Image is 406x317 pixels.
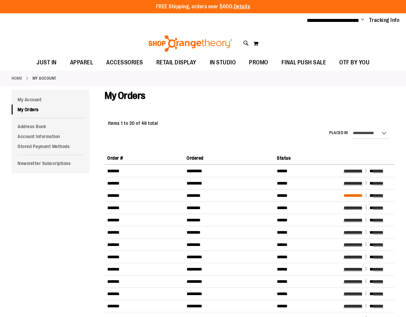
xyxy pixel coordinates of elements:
[184,152,274,164] th: Ordered
[150,55,203,70] a: RETAIL DISPLAY
[12,95,89,105] a: My Account
[361,17,364,24] button: Account menu
[63,55,100,70] a: APPAREL
[156,3,250,11] p: FREE Shipping, orders over $600.
[12,121,89,131] a: Address Book
[329,130,348,136] label: Placed in
[234,4,250,10] a: Details
[105,152,184,164] th: Order #
[12,141,89,151] a: Stored Payment Methods
[147,35,233,52] img: Shop Orangetheory
[282,55,326,70] span: FINAL PUSH SALE
[242,55,275,70] a: PROMO
[105,90,145,101] span: My Orders
[70,55,93,70] span: APPAREL
[12,131,89,141] a: Account Information
[274,152,341,164] th: Status
[156,55,197,70] span: RETAIL DISPLAY
[33,75,56,81] strong: My Account
[275,55,333,70] a: FINAL PUSH SALE
[203,55,243,70] a: IN STUDIO
[339,55,369,70] span: OTF BY YOU
[12,105,89,115] a: My Orders
[249,55,268,70] span: PROMO
[37,55,57,70] span: JUST IN
[106,55,143,70] span: ACCESSORIES
[12,158,89,168] a: Newsletter Subscriptions
[30,55,63,70] a: JUST IN
[210,55,236,70] span: IN STUDIO
[108,120,158,126] span: Items 1 to 20 of 48 total
[100,55,150,70] a: ACCESSORIES
[333,55,376,70] a: OTF BY YOU
[369,17,400,24] a: Tracking Info
[12,75,22,81] a: Home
